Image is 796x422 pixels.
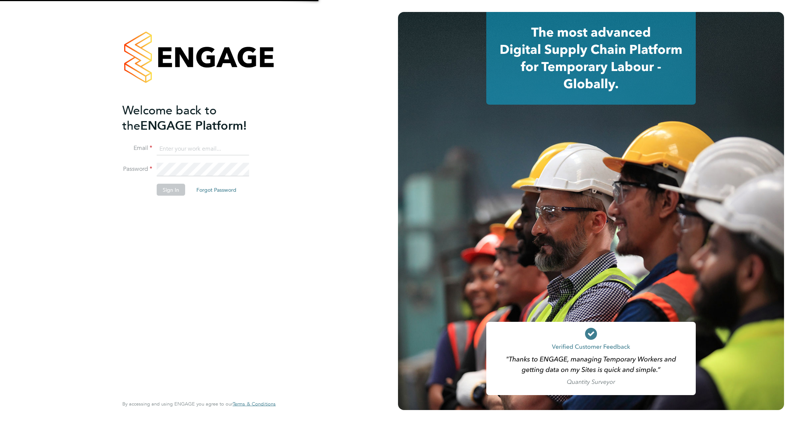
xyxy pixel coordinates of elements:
[122,102,268,133] h2: ENGAGE Platform!
[190,184,242,196] button: Forgot Password
[233,401,276,407] a: Terms & Conditions
[157,142,249,155] input: Enter your work email...
[122,165,152,173] label: Password
[122,401,276,407] span: By accessing and using ENGAGE you agree to our
[122,103,217,133] span: Welcome back to the
[157,184,185,196] button: Sign In
[122,144,152,152] label: Email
